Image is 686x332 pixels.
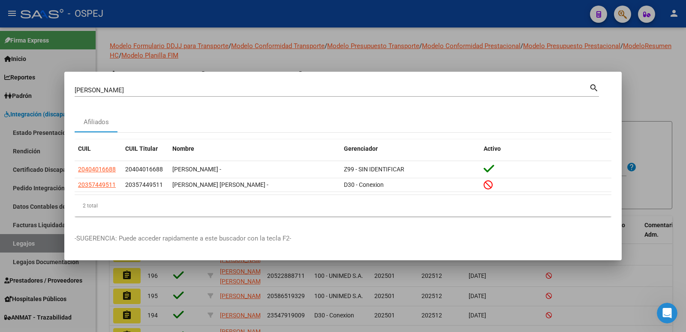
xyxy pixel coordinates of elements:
mat-icon: search [589,82,599,92]
div: Afiliados [84,117,109,127]
datatable-header-cell: CUIL Titular [122,140,169,158]
datatable-header-cell: Nombre [169,140,340,158]
span: 20404016688 [125,166,163,173]
div: [PERSON_NAME] - [172,164,337,174]
span: 20357449511 [78,181,116,188]
datatable-header-cell: Gerenciador [340,140,480,158]
div: [PERSON_NAME] [PERSON_NAME] - [172,180,337,190]
datatable-header-cell: CUIL [75,140,122,158]
span: Gerenciador [344,145,378,152]
span: Z99 - SIN IDENTIFICAR [344,166,404,173]
span: Nombre [172,145,194,152]
span: Activo [484,145,501,152]
span: D30 - Conexion [344,181,384,188]
p: -SUGERENCIA: Puede acceder rapidamente a este buscador con la tecla F2- [75,234,611,244]
span: CUIL [78,145,91,152]
datatable-header-cell: Activo [480,140,611,158]
iframe: Intercom live chat [657,303,677,323]
span: 20357449511 [125,181,163,188]
span: 20404016688 [78,166,116,173]
div: 2 total [75,195,611,216]
span: CUIL Titular [125,145,158,152]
